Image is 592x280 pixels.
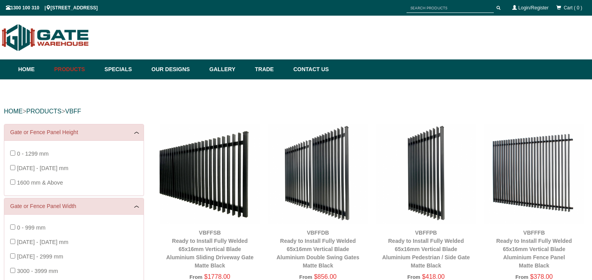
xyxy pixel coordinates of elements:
span: 1600 mm & Above [17,179,63,186]
a: HOME [4,108,23,115]
span: [DATE] - [DATE] mm [17,165,68,171]
a: Gate or Fence Panel Height [10,128,138,136]
div: > > [4,99,588,124]
span: [DATE] - 2999 mm [17,253,63,260]
span: $378.00 [530,273,553,280]
span: Cart ( 0 ) [564,5,582,11]
a: Gallery [205,59,251,79]
input: SEARCH PRODUCTS [407,3,494,13]
a: Login/Register [518,5,549,11]
a: Contact Us [290,59,329,79]
span: $418.00 [422,273,445,280]
img: VBFFFB - Ready to Install Fully Welded 65x16mm Vertical Blade - Aluminium Fence Panel - Matte Bla... [484,124,584,224]
span: [DATE] - [DATE] mm [17,239,68,245]
a: Gate or Fence Panel Width [10,202,138,210]
img: VBFFPB - Ready to Install Fully Welded 65x16mm Vertical Blade - Aluminium Pedestrian / Side Gate ... [376,124,476,224]
span: 0 - 1299 mm [17,151,49,157]
a: Products [50,59,101,79]
img: VBFFSB - Ready to Install Fully Welded 65x16mm Vertical Blade - Aluminium Sliding Driveway Gate -... [160,124,260,224]
a: VBFFDBReady to Install Fully Welded 65x16mm Vertical BladeAluminium Double Swing GatesMatte Black [277,230,360,269]
span: $856.00 [314,273,336,280]
a: Home [18,59,50,79]
img: VBFFDB - Ready to Install Fully Welded 65x16mm Vertical Blade - Aluminium Double Swing Gates - Ma... [268,124,368,224]
span: $1778.00 [204,273,230,280]
span: 3000 - 3999 mm [17,268,58,274]
a: VBFFPBReady to Install Fully Welded 65x16mm Vertical BladeAluminium Pedestrian / Side GateMatte B... [382,230,470,269]
span: 1300 100 310 | [STREET_ADDRESS] [6,5,98,11]
a: Trade [251,59,289,79]
span: 0 - 999 mm [17,224,45,231]
span: From [189,274,202,280]
span: From [407,274,420,280]
span: From [515,274,528,280]
a: VBFFSBReady to Install Fully Welded 65x16mm Vertical BladeAluminium Sliding Driveway GateMatte Black [166,230,254,269]
a: Specials [101,59,148,79]
a: VBFF [65,108,81,115]
span: From [299,274,312,280]
a: Our Designs [148,59,205,79]
a: PRODUCTS [26,108,61,115]
a: VBFFFBReady to Install Fully Welded 65x16mm Vertical BladeAluminium Fence PanelMatte Black [496,230,572,269]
